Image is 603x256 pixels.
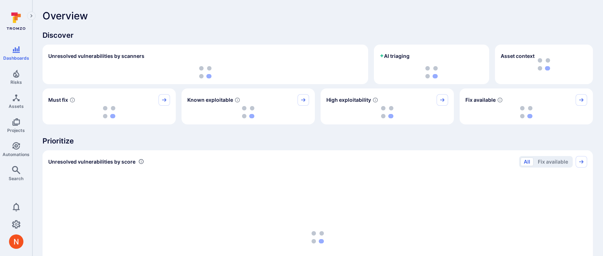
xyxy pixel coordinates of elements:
img: ACg8ocIprwjrgDQnDsNSk9Ghn5p5-B8DpAKWoJ5Gi9syOE4K59tr4Q=s96-c [9,234,23,249]
div: Fix available [460,88,593,124]
span: Overview [43,10,88,22]
div: High exploitability [321,88,454,124]
div: Known exploitable [182,88,315,124]
span: Unresolved vulnerabilities by score [48,158,135,165]
img: Loading... [425,66,438,78]
span: Automations [3,152,30,157]
svg: Confirmed exploitable by KEV [234,97,240,103]
svg: EPSS score ≥ 0.7 [372,97,378,103]
span: Known exploitable [187,96,233,104]
button: All [521,157,533,166]
div: Must fix [43,88,176,124]
div: loading spinner [187,106,309,119]
span: High exploitability [326,96,371,104]
i: Expand navigation menu [29,13,34,19]
img: Loading... [381,106,393,118]
div: Neeren Patki [9,234,23,249]
button: Expand navigation menu [27,12,36,20]
span: Search [9,176,23,181]
img: Loading... [199,66,211,78]
div: Number of vulnerabilities in status 'Open' 'Triaged' and 'In process' grouped by score [138,158,144,165]
img: Loading... [242,106,254,118]
svg: Vulnerabilities with fix available [497,97,503,103]
button: Fix available [535,157,571,166]
span: Asset context [501,52,535,60]
div: loading spinner [465,106,587,119]
div: loading spinner [48,106,170,119]
div: loading spinner [380,66,483,78]
img: Loading... [312,231,324,243]
span: Projects [7,128,25,133]
div: loading spinner [326,106,448,119]
img: Loading... [520,106,532,118]
div: loading spinner [48,66,362,78]
img: Loading... [103,106,115,118]
h2: AI triaging [380,52,410,60]
span: Fix available [465,96,496,104]
span: Dashboards [3,55,29,61]
svg: Risk score >=40 , missed SLA [70,97,75,103]
h2: Unresolved vulnerabilities by scanners [48,52,144,60]
span: Prioritize [43,136,593,146]
span: Assets [9,104,24,109]
span: Risks [10,79,22,85]
span: Discover [43,30,593,40]
span: Must fix [48,96,68,104]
